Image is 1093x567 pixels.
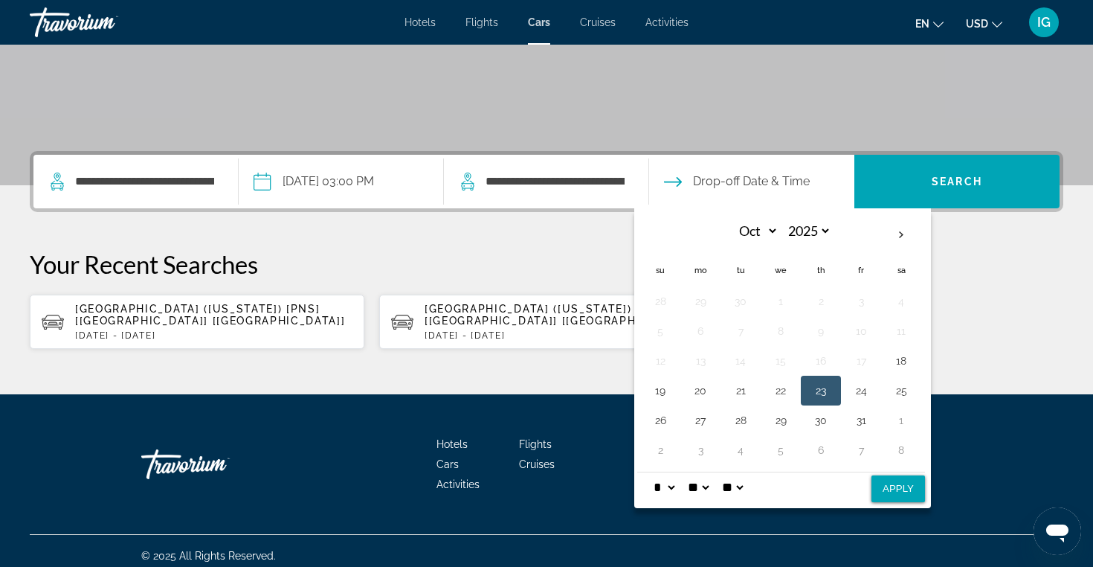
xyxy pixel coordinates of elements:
[809,321,833,342] button: Day 9
[519,438,552,450] a: Flights
[849,380,873,401] button: Day 24
[436,478,480,490] a: Activities
[30,249,1063,279] p: Your Recent Searches
[889,350,913,371] button: Day 18
[651,472,677,502] select: Select hour
[809,380,833,401] button: Day 23
[809,291,833,312] button: Day 2
[769,380,793,401] button: Day 22
[465,16,498,28] a: Flights
[689,350,712,371] button: Day 13
[436,458,459,470] a: Cars
[915,13,944,34] button: Change language
[484,170,626,193] input: Search dropoff location
[769,440,793,461] button: Day 5
[889,440,913,461] button: Day 8
[729,321,752,342] button: Day 7
[648,380,672,401] button: Day 19
[75,303,346,327] span: [GEOGRAPHIC_DATA] ([US_STATE]) [PNS] [[GEOGRAPHIC_DATA]] [[GEOGRAPHIC_DATA]]
[254,155,374,208] button: Pickup date: Oct 18, 2025 03:00 PM
[30,294,364,350] button: [GEOGRAPHIC_DATA] ([US_STATE]) [PNS] [[GEOGRAPHIC_DATA]] [[GEOGRAPHIC_DATA]][DATE] - [DATE]
[645,16,689,28] a: Activities
[849,321,873,342] button: Day 10
[809,410,833,431] button: Day 30
[33,155,1060,208] div: Search widget
[75,330,352,341] p: [DATE] - [DATE]
[141,442,290,487] a: Go Home
[783,218,831,244] select: Select year
[404,16,436,28] a: Hotels
[769,350,793,371] button: Day 15
[580,16,616,28] a: Cruises
[648,321,672,342] button: Day 5
[889,410,913,431] button: Day 1
[648,440,672,461] button: Day 2
[1037,15,1051,30] span: IG
[769,321,793,342] button: Day 8
[528,16,550,28] a: Cars
[689,410,712,431] button: Day 27
[932,176,982,188] span: Search
[30,3,178,42] a: Travorium
[664,155,810,208] button: Open drop-off date and time picker
[689,291,712,312] button: Day 29
[379,294,714,350] button: [GEOGRAPHIC_DATA] ([US_STATE]) [PNS] [[GEOGRAPHIC_DATA]] [[GEOGRAPHIC_DATA]][DATE] - [DATE]
[519,458,555,470] a: Cruises
[809,440,833,461] button: Day 6
[854,155,1060,208] button: Search
[689,440,712,461] button: Day 3
[849,350,873,371] button: Day 17
[849,440,873,461] button: Day 7
[889,291,913,312] button: Day 4
[889,321,913,342] button: Day 11
[769,410,793,431] button: Day 29
[881,218,921,252] button: Next month
[729,380,752,401] button: Day 21
[1025,7,1063,38] button: User Menu
[729,291,752,312] button: Day 30
[729,350,752,371] button: Day 14
[436,438,468,450] a: Hotels
[809,350,833,371] button: Day 16
[769,291,793,312] button: Day 1
[889,380,913,401] button: Day 25
[689,321,712,342] button: Day 6
[849,410,873,431] button: Day 31
[966,13,1002,34] button: Change currency
[729,440,752,461] button: Day 4
[648,410,672,431] button: Day 26
[425,330,702,341] p: [DATE] - [DATE]
[729,410,752,431] button: Day 28
[689,380,712,401] button: Day 20
[966,18,988,30] span: USD
[685,472,712,502] select: Select minute
[648,291,672,312] button: Day 28
[141,550,276,562] span: © 2025 All Rights Reserved.
[425,303,695,327] span: [GEOGRAPHIC_DATA] ([US_STATE]) [PNS] [[GEOGRAPHIC_DATA]] [[GEOGRAPHIC_DATA]]
[1034,507,1081,555] iframe: Button to launch messaging window
[730,218,778,244] select: Select month
[74,170,216,193] input: Search pickup location
[849,291,873,312] button: Day 3
[640,218,921,465] table: Left calendar grid
[648,350,672,371] button: Day 12
[719,472,746,502] select: Select AM/PM
[915,18,929,30] span: en
[871,475,925,502] button: Apply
